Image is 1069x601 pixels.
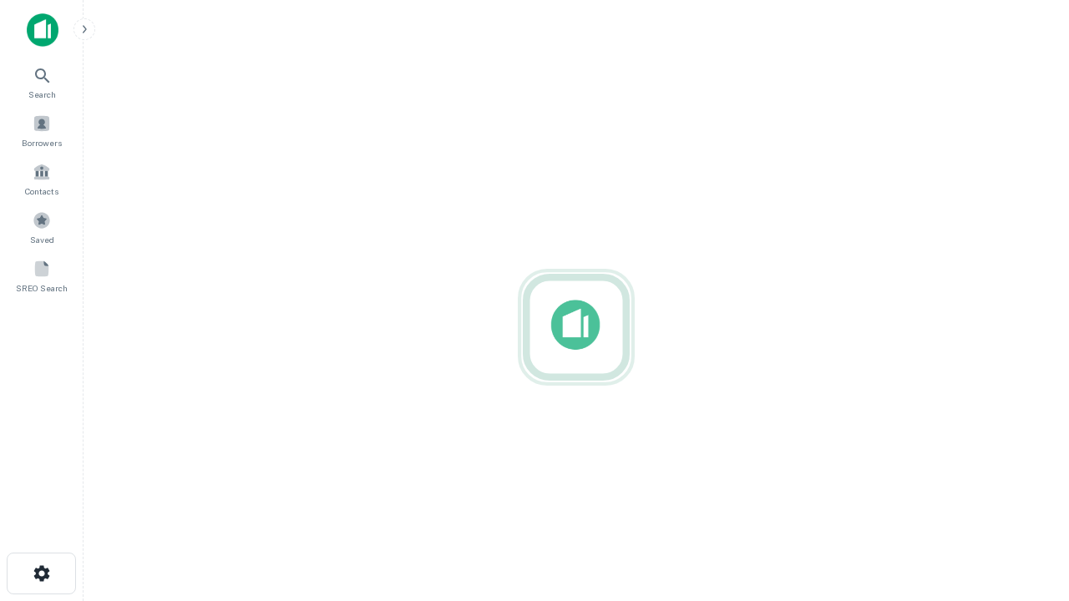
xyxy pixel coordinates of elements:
a: Search [5,59,79,104]
span: Saved [30,233,54,246]
img: capitalize-icon.png [27,13,58,47]
span: SREO Search [16,281,68,295]
a: SREO Search [5,253,79,298]
span: Borrowers [22,136,62,149]
iframe: Chat Widget [985,414,1069,494]
span: Search [28,88,56,101]
a: Contacts [5,156,79,201]
a: Borrowers [5,108,79,153]
span: Contacts [25,184,58,198]
a: Saved [5,205,79,250]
